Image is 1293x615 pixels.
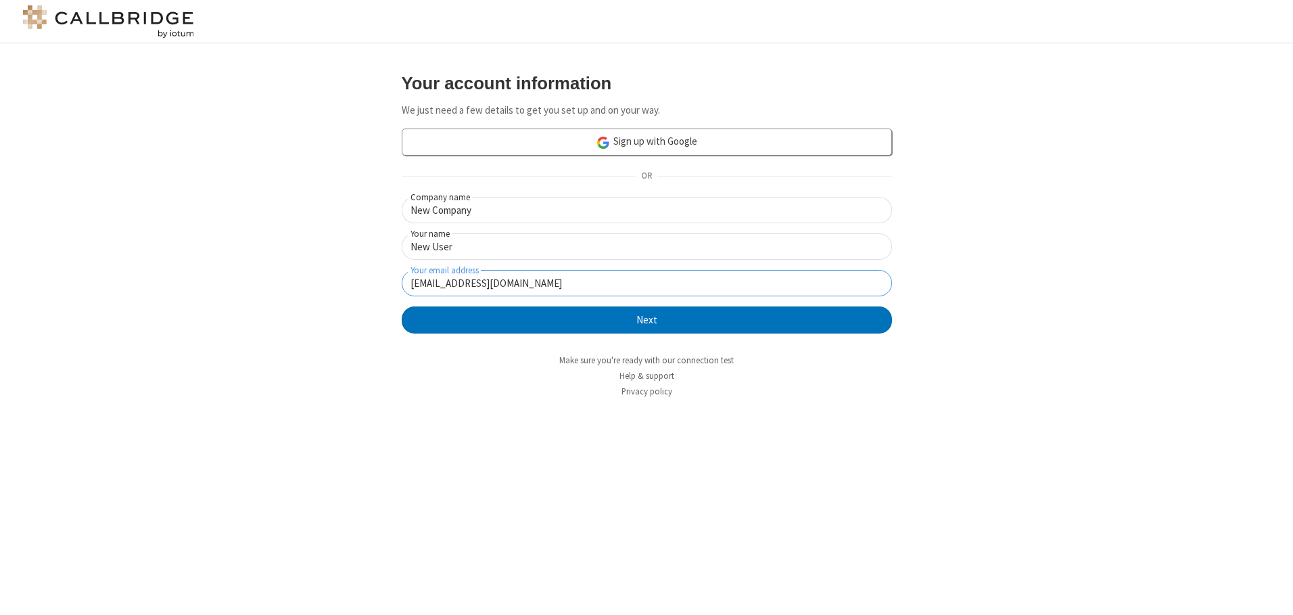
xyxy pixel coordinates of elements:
[619,370,674,382] a: Help & support
[20,5,196,38] img: logo@2x.png
[596,135,611,150] img: google-icon.png
[402,270,892,296] input: Your email address
[402,197,892,223] input: Company name
[402,233,892,260] input: Your name
[402,306,892,334] button: Next
[636,167,657,186] span: OR
[402,129,892,156] a: Sign up with Google
[402,103,892,118] p: We just need a few details to get you set up and on your way.
[559,355,734,366] a: Make sure you're ready with our connection test
[621,386,672,397] a: Privacy policy
[402,74,892,93] h3: Your account information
